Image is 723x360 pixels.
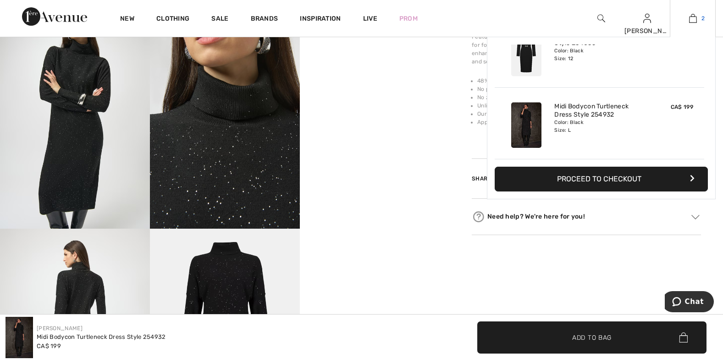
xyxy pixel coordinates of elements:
img: Bag.svg [679,332,688,343]
span: Add to Bag [572,332,612,342]
img: Midi Bodycon Turtleneck Dress Style 254932 [6,317,33,358]
img: Arrow2.svg [691,214,700,219]
img: My Bag [689,13,697,24]
button: Add to Bag [477,321,706,354]
a: Brands [251,15,278,24]
img: search the website [597,13,605,24]
img: My Info [643,13,651,24]
button: Proceed to Checkout [495,167,708,191]
span: 2 [701,14,705,22]
li: No zipper [477,93,701,101]
li: Unlined [477,101,701,110]
a: Sign In [643,14,651,22]
div: Midi Bodycon Turtleneck Dress Style 254932 [37,332,166,342]
a: Sale [211,15,228,24]
li: 48% Polyester, 36% Viscose Rayon, 16% Nylon [477,77,701,85]
div: Color: Black Size: 12 [554,47,645,62]
div: Experience the elegance of [PERSON_NAME] with this stunning midi bodycon dress. Featuring a sophi... [472,24,701,66]
span: CA$ 199 [37,343,61,349]
span: Share [472,175,491,182]
span: CA$ 199 [671,104,693,110]
a: Clothing [156,15,189,24]
a: Live [363,14,377,23]
a: Prom [399,14,418,23]
div: Color: Black Size: L [554,119,645,134]
a: [PERSON_NAME] [37,325,83,332]
img: Midi Bodycon Turtleneck Dress Style 254932. 4 [150,4,300,229]
img: 1ère Avenue [22,7,87,26]
a: New [120,15,134,24]
iframe: Opens a widget where you can chat to one of our agents [665,291,714,314]
a: 2 [670,13,715,24]
li: Approximate length (size 12): 46" - 117 cm [477,118,701,126]
img: Midi Bodycon Turtleneck Dress Style 254932 [511,102,541,148]
img: Knee-Length Sheath Dress Style 254053 [511,31,541,76]
div: Need help? We're here for you! [472,210,701,224]
video: Your browser does not support the video tag. [300,4,450,79]
li: No pockets [477,85,701,93]
li: Our model is 5'9"/175 cm and wears a size 6. [477,110,701,118]
a: Midi Bodycon Turtleneck Dress Style 254932 [554,102,645,119]
span: Inspiration [300,15,341,24]
div: [PERSON_NAME] [624,26,669,36]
